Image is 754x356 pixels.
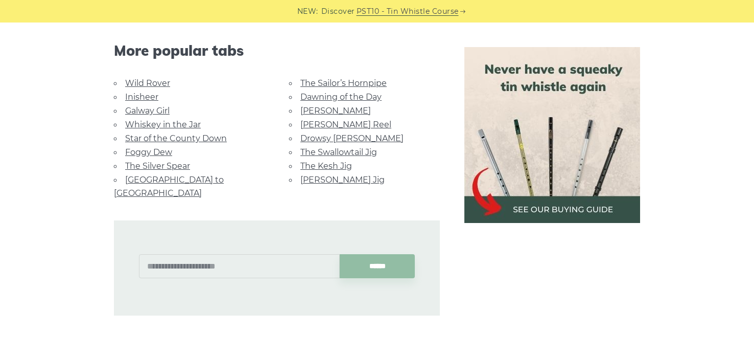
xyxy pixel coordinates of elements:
a: Dawning of the Day [300,92,382,102]
a: The Swallowtail Jig [300,147,377,157]
img: tin whistle buying guide [464,47,640,223]
a: [PERSON_NAME] Jig [300,175,385,185]
a: The Silver Spear [125,161,190,171]
a: The Sailor’s Hornpipe [300,78,387,88]
a: [PERSON_NAME] Reel [300,120,391,129]
a: [PERSON_NAME] [300,106,371,116]
a: Wild Rover [125,78,170,88]
a: Star of the County Down [125,133,227,143]
span: More popular tabs [114,42,440,59]
a: Galway Girl [125,106,170,116]
a: Inisheer [125,92,158,102]
span: NEW: [297,6,318,17]
a: [GEOGRAPHIC_DATA] to [GEOGRAPHIC_DATA] [114,175,224,198]
a: Drowsy [PERSON_NAME] [300,133,404,143]
a: Foggy Dew [125,147,172,157]
a: The Kesh Jig [300,161,352,171]
a: Whiskey in the Jar [125,120,201,129]
span: Discover [321,6,355,17]
a: PST10 - Tin Whistle Course [357,6,459,17]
